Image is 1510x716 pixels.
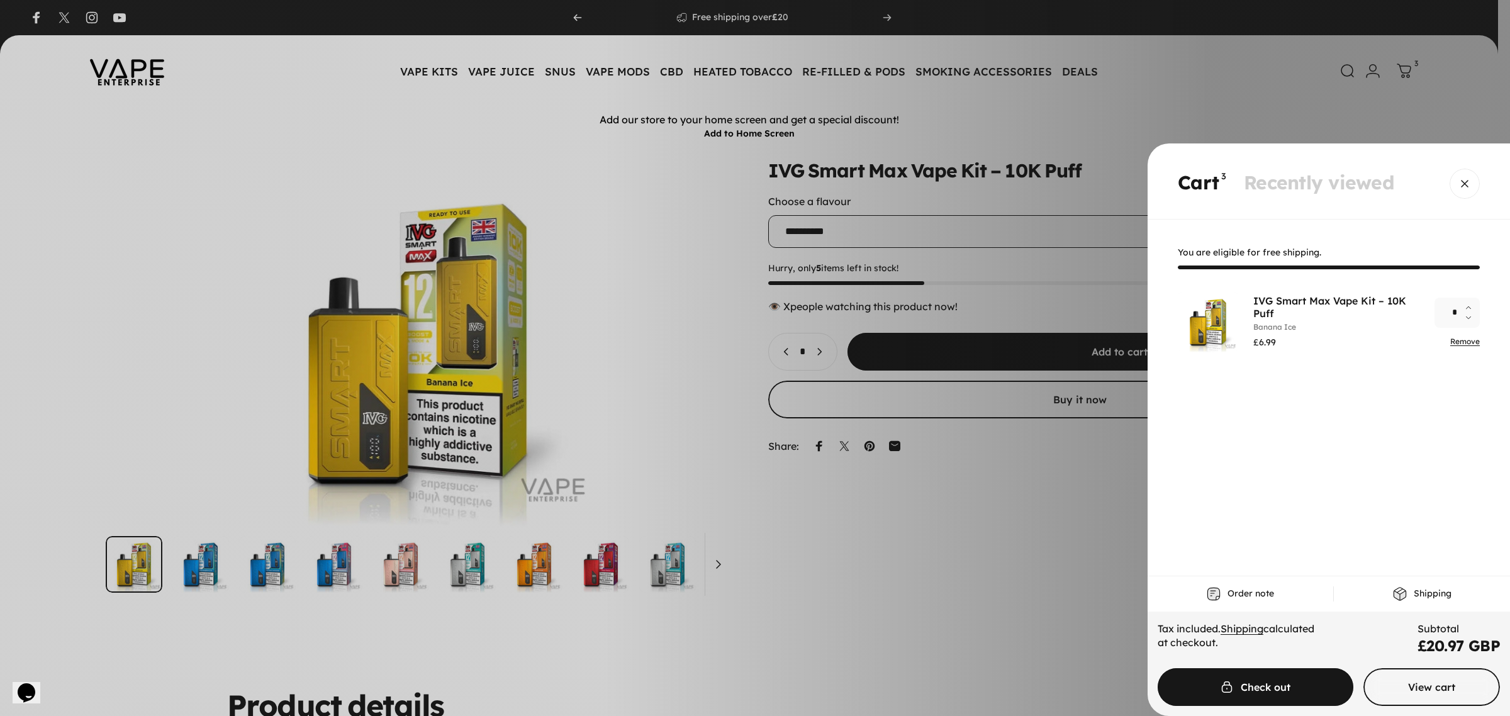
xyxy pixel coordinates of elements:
img: IVG Smart Max Vape Kit [1178,292,1238,352]
span: You are eligible for free shipping. [1178,247,1480,259]
span: Shipping [1414,588,1451,600]
button: Order note [1148,586,1333,601]
span: Order note [1228,588,1274,600]
a: Remove [1450,337,1480,346]
div: Tax included. calculated at checkout. [1158,622,1324,653]
button: Check out [1158,668,1353,706]
button: Close [1450,169,1480,199]
div: £6.99 [1253,335,1419,349]
a: IVG Smart Max Vape Kit – 10K Puff [1253,294,1406,320]
span: Recently viewed [1244,171,1394,194]
span: Subtotal [1418,622,1500,635]
a: Shipping [1221,622,1263,635]
a: View cart [1363,668,1500,706]
input: Quantity for IVG Smart Max Vape Kit – 10K Puff [1434,298,1480,328]
iframe: chat widget [13,666,53,703]
button: Recently viewed [1244,173,1394,194]
button: Increase quantity for IVG Smart Max Vape Kit – 10K Puff [1465,298,1480,313]
dd: Banana Ice [1253,322,1296,332]
button: Decrease quantity for IVG Smart Max Vape Kit – 10K Puff [1465,313,1480,328]
div: £20.97 GBP [1418,638,1500,653]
